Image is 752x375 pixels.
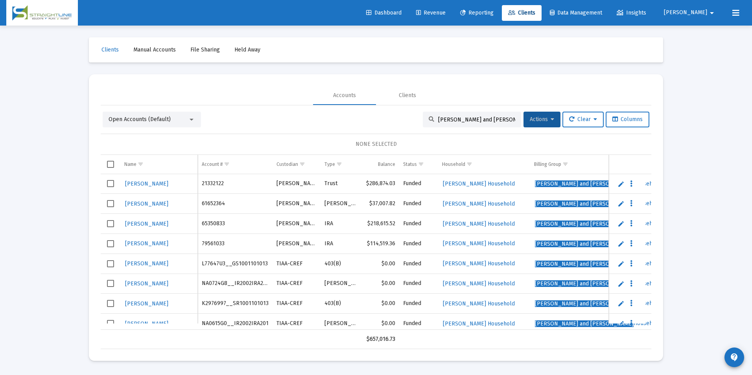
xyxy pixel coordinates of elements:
td: Column Billing Group [530,155,703,174]
div: Select row [107,220,114,227]
div: Select row [107,300,114,307]
td: $218,615.52 [362,214,399,234]
a: [PERSON_NAME] and [PERSON_NAME]Household_.70% Flat-Arrears [534,218,709,230]
div: Status [403,161,417,167]
span: [PERSON_NAME] [125,320,168,327]
div: Funded [403,220,434,228]
span: File Sharing [190,46,220,53]
a: [PERSON_NAME] Household [442,198,516,210]
button: Actions [523,112,560,127]
span: Insights [617,9,646,16]
td: Trust [321,174,362,194]
div: Account # [202,161,223,167]
a: [PERSON_NAME] and [PERSON_NAME]Household_.00% No Fee [534,318,697,329]
td: 79561033 [198,233,273,254]
a: [PERSON_NAME] and [PERSON_NAME]Household_.00% No Fee [534,278,697,290]
span: [PERSON_NAME] and [PERSON_NAME] [535,180,634,187]
td: Column Type [321,155,362,174]
a: Edit [617,260,625,267]
div: Funded [403,300,434,307]
td: 21332122 [198,174,273,194]
span: [PERSON_NAME] Household [443,300,515,307]
td: TIAA-CREF [273,274,321,294]
span: Show filter options for column 'Name' [138,161,144,167]
a: Dashboard [360,5,408,21]
a: [PERSON_NAME] [124,198,169,210]
span: [PERSON_NAME] Household [443,200,515,207]
div: $657,016.73 [366,335,395,343]
a: Clients [502,5,542,21]
span: Household_.70% Flat-Arrears [535,240,708,247]
div: Accounts [333,92,356,99]
span: [PERSON_NAME] [125,200,168,207]
a: [PERSON_NAME] Household [442,258,516,269]
span: [PERSON_NAME] Household [443,180,515,187]
td: [PERSON_NAME] [273,174,321,194]
span: [PERSON_NAME] [125,180,168,187]
div: Select row [107,180,114,187]
span: Show filter options for column 'Type' [336,161,342,167]
span: Household_.70% Flat-Arrears [535,220,708,227]
a: [PERSON_NAME] Household [442,278,516,289]
a: [PERSON_NAME] Household [442,178,516,189]
td: Column Balance [362,155,399,174]
a: Edit [617,200,625,207]
a: [PERSON_NAME] Household [442,318,516,329]
div: Select row [107,260,114,267]
div: Select row [107,240,114,247]
td: [PERSON_NAME] [273,233,321,254]
a: [PERSON_NAME] [124,238,169,249]
span: [PERSON_NAME] [125,300,168,307]
span: Household_.70% Flat-Arrears [535,180,708,187]
a: [PERSON_NAME] [124,178,169,189]
span: Clients [101,46,119,53]
span: [PERSON_NAME] and [PERSON_NAME] [535,221,634,227]
div: Select all [107,161,114,168]
td: 403(B) [321,254,362,274]
span: Reporting [460,9,494,16]
span: [PERSON_NAME] Household [443,221,515,227]
span: [PERSON_NAME] [125,221,168,227]
td: NA0724G8__IR2002IRA201 [198,274,273,294]
a: [PERSON_NAME] and [PERSON_NAME]Household_.00% No Fee [534,258,697,270]
div: Funded [403,320,434,327]
div: Funded [403,240,434,248]
td: IRA [321,214,362,234]
div: Funded [403,200,434,208]
a: [PERSON_NAME] [124,298,169,309]
div: Type [324,161,335,167]
span: [PERSON_NAME] Household [443,320,515,327]
span: Show filter options for column 'Custodian' [299,161,305,167]
span: [PERSON_NAME] and [PERSON_NAME] [535,320,634,327]
a: Reporting [454,5,500,21]
td: K2976997__SR1001101013 [198,294,273,314]
div: Funded [403,180,434,187]
div: Balance [378,161,395,167]
span: Household_.00% No Fee [535,320,696,327]
span: Household_.00% No Fee [535,300,696,307]
td: [PERSON_NAME] [321,274,362,294]
button: [PERSON_NAME] [654,5,726,20]
span: Dashboard [366,9,402,16]
a: Data Management [544,5,608,21]
span: [PERSON_NAME] and [PERSON_NAME] [535,241,634,247]
td: $0.00 [362,274,399,294]
span: [PERSON_NAME] and [PERSON_NAME] [535,300,634,307]
td: 65350833 [198,214,273,234]
div: Funded [403,260,434,268]
td: Column Name [120,155,198,174]
td: 403(B) [321,294,362,314]
a: [PERSON_NAME] and [PERSON_NAME]Household_.70% Flat-Arrears [534,178,709,190]
span: [PERSON_NAME] [125,240,168,247]
a: [PERSON_NAME] Household [442,298,516,309]
a: Manual Accounts [127,42,182,58]
td: Column Account # [198,155,273,174]
a: [PERSON_NAME] [124,278,169,289]
span: Manual Accounts [133,46,176,53]
span: Held Away [234,46,260,53]
a: Revenue [410,5,452,21]
a: [PERSON_NAME] and [PERSON_NAME]Household_.00% No Fee [534,298,697,309]
span: Columns [612,116,643,123]
a: Edit [617,280,625,287]
div: Household [442,161,465,167]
